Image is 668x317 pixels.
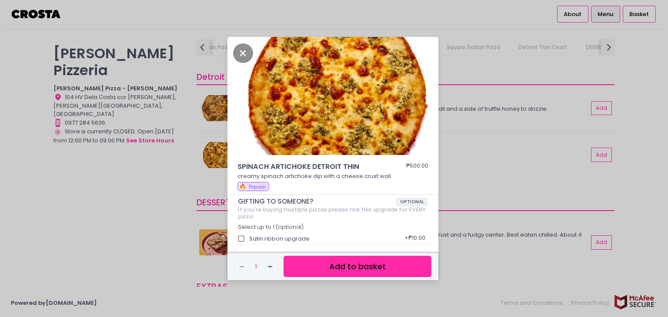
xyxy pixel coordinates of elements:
[238,223,304,231] span: Select up to 1 (optional)
[237,172,429,181] p: creamy spinach artichoke dip with a cheese crust wall
[249,184,266,190] span: Popular
[237,162,381,172] span: SPINACH ARTICHOKE DETROIT THIN
[238,198,396,205] span: GIFTING TO SOMEONE?
[233,48,253,57] button: Close
[284,256,431,277] button: Add to basket
[406,162,428,172] div: ₱500.00
[227,37,438,155] img: SPINACH ARTICHOKE DETROIT THIN
[239,182,246,191] span: 🔥
[396,198,428,206] span: OPTIONAL
[401,231,428,247] div: + ₱10.00
[238,206,428,220] div: If you're buying multiple pizzas please tick this upgrade for EVERY pizza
